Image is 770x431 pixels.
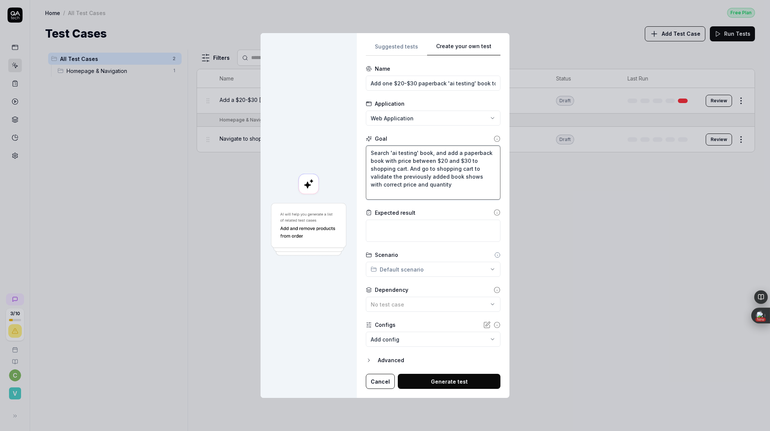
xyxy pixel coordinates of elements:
[270,202,348,257] img: Generate a test using AI
[366,111,500,126] button: Web Application
[371,114,414,122] span: Web Application
[371,301,404,308] span: No test case
[378,356,500,365] div: Advanced
[375,251,398,259] div: Scenario
[366,356,500,365] button: Advanced
[427,42,500,56] button: Create your own test
[375,321,396,329] div: Configs
[366,297,500,312] button: No test case
[366,42,427,56] button: Suggested tests
[375,286,408,294] div: Dependency
[375,100,405,108] div: Application
[398,374,500,389] button: Generate test
[375,65,390,73] div: Name
[366,374,395,389] button: Cancel
[375,135,387,143] div: Goal
[375,209,415,217] div: Expected result
[371,266,424,273] div: Default scenario
[366,262,500,277] button: Default scenario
